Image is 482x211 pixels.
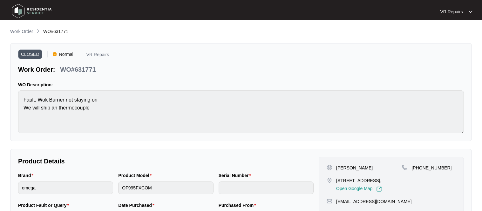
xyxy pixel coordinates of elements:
[18,82,464,88] p: WO Description:
[336,198,411,205] p: [EMAIL_ADDRESS][DOMAIN_NAME]
[43,29,68,34] span: WO#631771
[219,202,259,208] label: Purchased From
[53,52,57,56] img: Vercel Logo
[18,202,71,208] label: Product Fault or Query
[18,65,55,74] p: Work Order:
[376,186,382,192] img: Link-External
[402,165,408,170] img: map-pin
[18,90,464,133] textarea: Fault: Wok Burner not staying on We will ship an thermocouple
[327,165,332,170] img: user-pin
[327,177,332,183] img: map-pin
[10,28,33,35] p: Work Order
[411,165,451,171] p: [PHONE_NUMBER]
[219,181,314,194] input: Serial Number
[10,2,54,21] img: residentia service logo
[336,177,382,184] p: [STREET_ADDRESS],
[18,157,314,166] p: Product Details
[469,10,472,13] img: dropdown arrow
[57,49,76,59] span: Normal
[18,172,36,179] label: Brand
[118,172,154,179] label: Product Model
[327,198,332,204] img: map-pin
[60,65,96,74] p: WO#631771
[219,172,254,179] label: Serial Number
[18,181,113,194] input: Brand
[36,29,41,34] img: chevron-right
[336,186,382,192] a: Open Google Map
[18,49,42,59] span: CLOSED
[118,202,157,208] label: Date Purchased
[336,165,373,171] p: [PERSON_NAME]
[86,52,109,59] p: VR Repairs
[118,181,213,194] input: Product Model
[440,9,463,15] p: VR Repairs
[9,28,34,35] a: Work Order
